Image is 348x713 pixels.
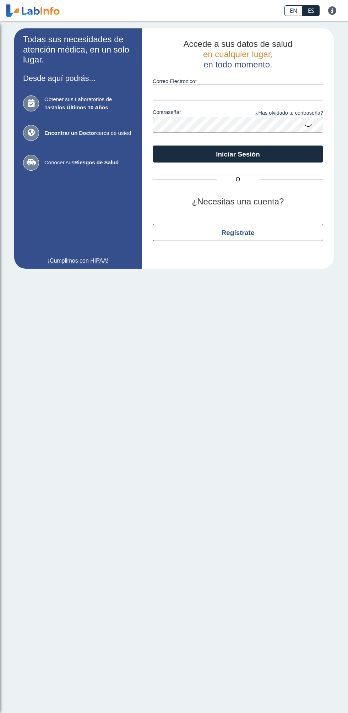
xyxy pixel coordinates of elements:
[238,109,323,117] a: ¿Has olvidado tu contraseña?
[203,60,272,69] span: en todo momento.
[303,5,320,16] a: ES
[58,104,108,110] b: los Últimos 10 Años
[217,175,259,184] span: O
[153,78,323,84] label: Correo Electronico
[284,5,303,16] a: EN
[44,129,133,137] span: cerca de usted
[44,130,96,136] b: Encontrar un Doctor
[23,257,133,265] a: ¡Cumplimos con HIPAA!
[203,49,273,59] span: en cualquier lugar,
[74,159,119,165] b: Riesgos de Salud
[153,109,238,117] label: contraseña
[153,197,323,207] h2: ¿Necesitas una cuenta?
[23,74,133,83] h3: Desde aquí podrás...
[153,224,323,241] button: Regístrate
[184,39,293,49] span: Accede a sus datos de salud
[44,159,133,167] span: Conocer sus
[153,146,323,163] button: Iniciar Sesión
[23,34,133,65] h2: Todas sus necesidades de atención médica, en un solo lugar.
[44,95,133,111] span: Obtener sus Laboratorios de hasta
